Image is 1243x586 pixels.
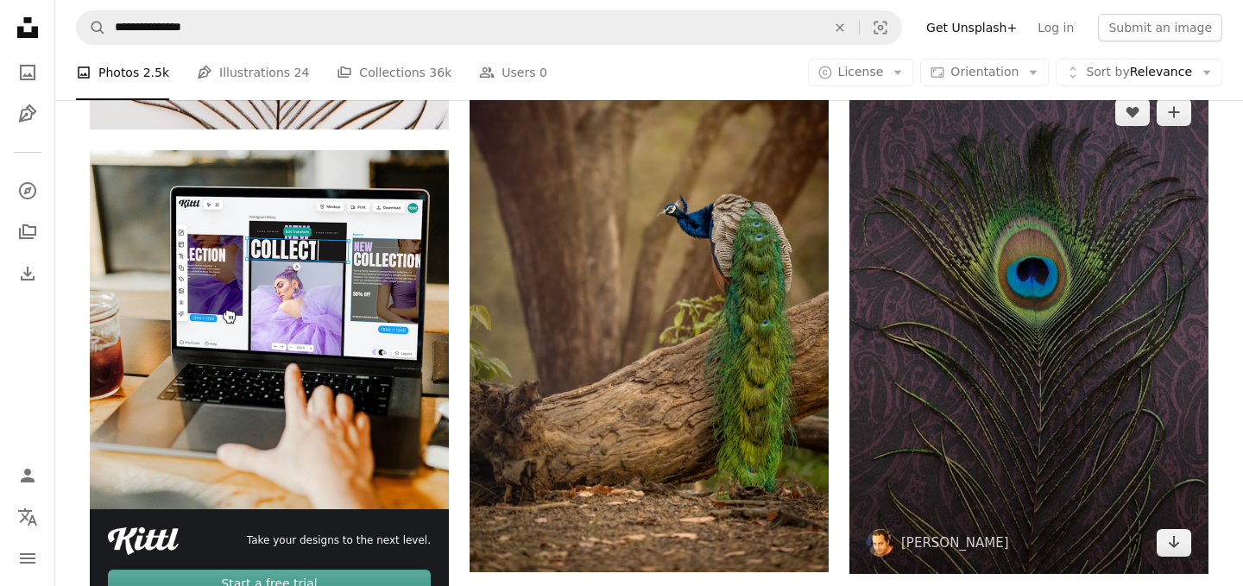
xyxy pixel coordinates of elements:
button: Search Unsplash [77,11,106,44]
a: a peacock standing on top of a tree branch [470,295,829,311]
button: Like [1115,98,1150,126]
button: Clear [821,11,859,44]
button: Orientation [920,59,1049,86]
img: a peacock standing on top of a tree branch [470,34,829,572]
img: file-1719664959749-d56c4ff96871image [90,150,449,509]
button: Sort byRelevance [1056,59,1222,86]
button: Visual search [860,11,901,44]
span: 36k [429,63,451,82]
button: Submit an image [1098,14,1222,41]
a: Collections [10,215,45,249]
span: Relevance [1086,64,1192,81]
form: Find visuals sitewide [76,10,902,45]
a: Download History [10,256,45,291]
span: License [838,65,884,79]
a: Log in [1027,14,1084,41]
span: Take your designs to the next level. [247,533,431,548]
a: Get Unsplash+ [916,14,1027,41]
a: Collections 36k [337,45,451,100]
span: Orientation [950,65,1019,79]
button: Add to Collection [1157,98,1191,126]
img: green peacock tail decor [849,81,1208,575]
a: Users 0 [479,45,547,100]
a: Home — Unsplash [10,10,45,48]
button: Menu [10,541,45,576]
a: Explore [10,173,45,208]
span: 24 [294,63,310,82]
img: Go to Eran Menashri's profile [867,529,894,557]
img: file-1711049718225-ad48364186d3image [108,527,179,555]
span: 0 [539,63,547,82]
a: green peacock tail decor [849,319,1208,335]
a: Log in / Sign up [10,458,45,493]
a: Illustrations 24 [197,45,309,100]
button: Language [10,500,45,534]
a: Photos [10,55,45,90]
a: [PERSON_NAME] [901,534,1009,551]
a: Illustrations [10,97,45,131]
a: Download [1157,529,1191,557]
span: Sort by [1086,65,1129,79]
button: License [808,59,914,86]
